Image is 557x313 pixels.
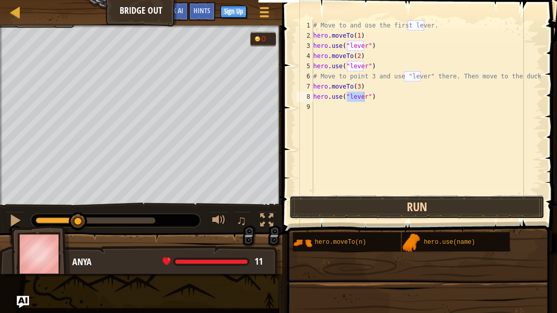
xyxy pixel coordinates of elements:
[220,6,246,18] button: Sign Up
[17,296,29,308] button: Ask AI
[261,35,271,42] div: 0
[257,211,277,232] button: Toggle fullscreen
[255,255,263,268] span: 11
[162,257,263,266] div: health: 11 / 11
[296,20,313,31] div: 1
[296,61,313,71] div: 5
[252,2,277,26] button: Show game menu
[296,41,313,51] div: 3
[296,102,313,112] div: 9
[72,255,270,269] div: Anya
[296,92,313,102] div: 8
[402,233,421,252] img: portrait.png
[296,31,313,41] div: 2
[5,211,25,232] button: Ctrl + P: Pause
[296,51,313,61] div: 4
[236,213,246,228] span: ♫
[234,211,252,232] button: ♫
[193,6,210,15] span: Hints
[296,71,313,81] div: 6
[424,239,475,246] span: hero.use(name)
[289,195,544,219] button: Run
[296,81,313,92] div: 7
[209,211,229,232] button: Adjust volume
[250,32,276,46] div: Team 'humans' has 0 gold.
[11,225,70,282] img: thang_avatar_frame.png
[166,6,183,15] span: Ask AI
[161,2,188,21] button: Ask AI
[315,239,366,246] span: hero.moveTo(n)
[293,233,312,252] img: portrait.png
